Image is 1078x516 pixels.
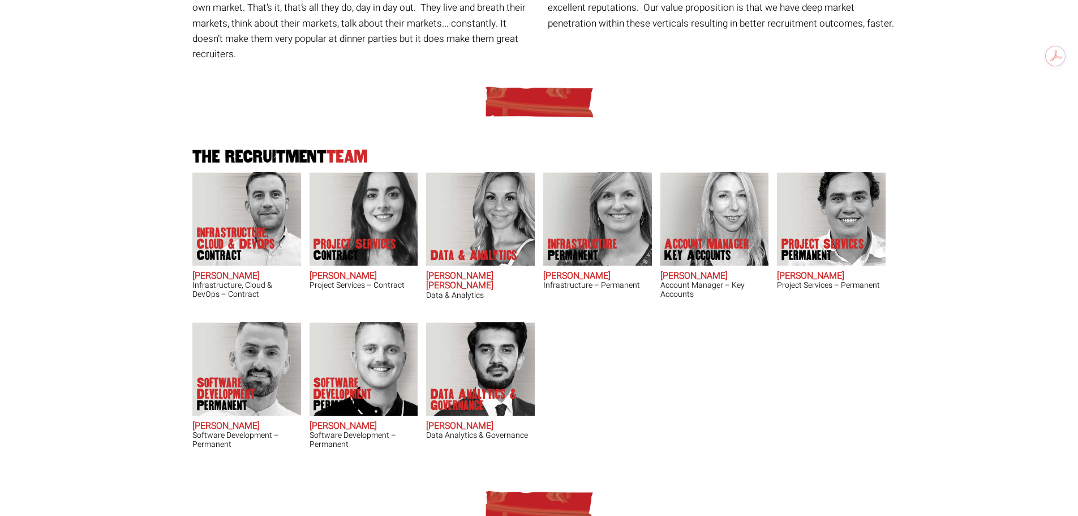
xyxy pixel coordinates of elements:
span: Permanent [197,400,287,411]
h3: Data Analytics & Governance [426,431,535,440]
span: Permanent [548,250,617,261]
span: Team [327,147,368,166]
span: Permanent [313,400,404,411]
h2: The Recruitment [188,148,890,166]
img: Frankie Gaffney's our Account Manager Key Accounts [660,172,768,266]
p: Project Services [781,238,864,261]
p: Data Analytics & Governance [431,389,521,411]
h3: Software Development – Permanent [310,431,418,449]
h3: Project Services – Permanent [777,281,886,289]
h2: [PERSON_NAME] [777,271,886,282]
h2: [PERSON_NAME] [310,421,418,432]
p: Project Services [313,238,396,261]
img: Claire Sheerin does Project Services Contract [309,172,418,266]
img: Amanda Evans's Our Infrastructure Permanent [543,172,652,266]
h3: Data & Analytics [426,291,535,300]
h3: Account Manager – Key Accounts [660,281,769,298]
p: Software Development [197,377,287,411]
img: Awais Imtiaz does Data Analytics & Governance [426,322,535,416]
h3: Infrastructure – Permanent [543,281,652,289]
span: Key Accounts [664,250,749,261]
h3: Software Development – Permanent [192,431,301,449]
img: Anna-Maria Julie does Data & Analytics [426,172,535,266]
img: Sam Williamson does Software Development Permanent [309,322,418,416]
h2: [PERSON_NAME] [PERSON_NAME] [426,271,535,291]
img: Liam Cox does Software Development Permanent [192,322,301,416]
h3: Infrastructure, Cloud & DevOps – Contract [192,281,301,298]
h2: [PERSON_NAME] [310,271,418,282]
img: Sam McKay does Project Services Permanent [777,172,886,266]
h3: Project Services – Contract [310,281,418,289]
p: Account Manager [664,238,749,261]
span: Permanent [781,250,864,261]
h2: [PERSON_NAME] [426,421,535,432]
p: Infrastructure, Cloud & DevOps [197,227,287,261]
h2: [PERSON_NAME] [192,421,301,432]
p: Data & Analytics [431,250,517,261]
h2: [PERSON_NAME] [660,271,769,282]
h2: [PERSON_NAME] [192,271,301,282]
img: Adam Eshet does Infrastructure, Cloud & DevOps Contract [192,172,301,266]
h2: [PERSON_NAME] [543,271,652,282]
span: Contract [197,250,287,261]
p: Infrastructure [548,238,617,261]
span: Contract [313,250,396,261]
p: Software Development [313,377,404,411]
span: . [892,16,894,31]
